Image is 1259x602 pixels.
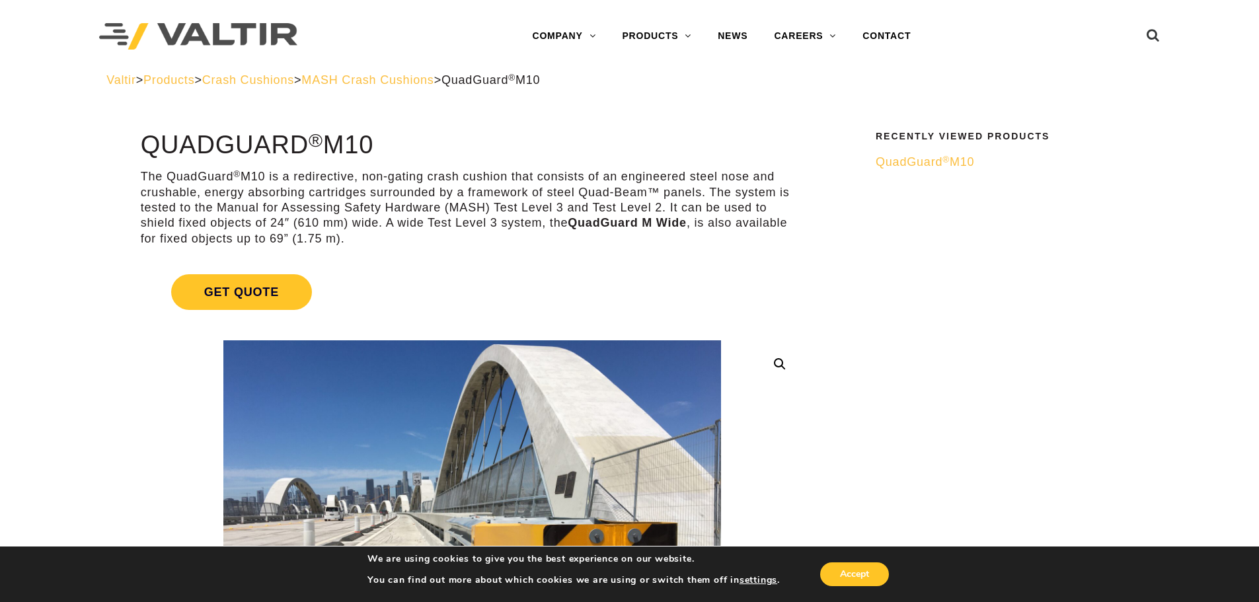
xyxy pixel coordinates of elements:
[309,130,323,151] sup: ®
[568,216,687,229] strong: QuadGuard M Wide
[143,73,194,87] a: Products
[367,574,780,586] p: You can find out more about which cookies we are using or switch them off in .
[508,73,515,83] sup: ®
[609,23,705,50] a: PRODUCTS
[106,73,135,87] a: Valtir
[942,155,950,165] sup: ®
[705,23,761,50] a: NEWS
[876,132,1144,141] h2: Recently Viewed Products
[849,23,924,50] a: CONTACT
[233,169,241,179] sup: ®
[876,155,974,169] span: QuadGuard M10
[106,73,1153,88] div: > > > >
[141,258,804,326] a: Get Quote
[99,23,297,50] img: Valtir
[761,23,849,50] a: CAREERS
[141,169,804,246] p: The QuadGuard M10 is a redirective, non-gating crash cushion that consists of an engineered steel...
[367,553,780,565] p: We are using cookies to give you the best experience on our website.
[202,73,294,87] a: Crash Cushions
[820,562,889,586] button: Accept
[171,274,312,310] span: Get Quote
[519,23,609,50] a: COMPANY
[876,155,1144,170] a: QuadGuard®M10
[141,132,804,159] h1: QuadGuard M10
[301,73,434,87] a: MASH Crash Cushions
[441,73,540,87] span: QuadGuard M10
[740,574,777,586] button: settings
